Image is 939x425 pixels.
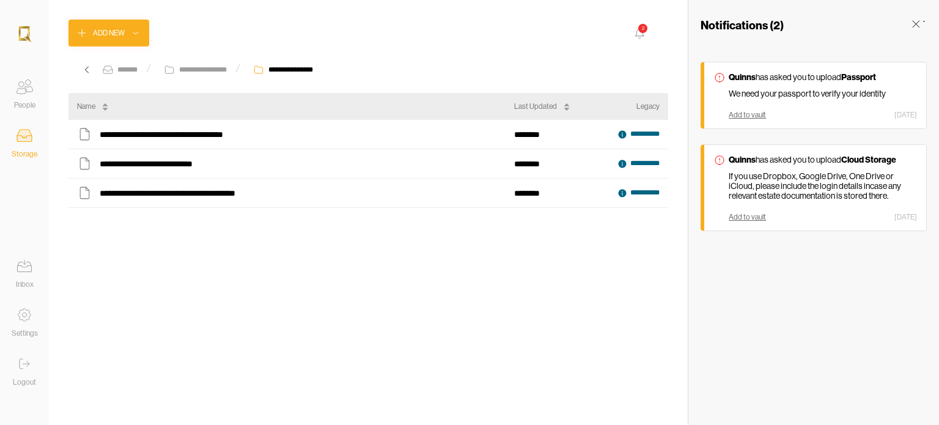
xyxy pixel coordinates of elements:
div: Legacy [636,100,660,113]
div: Last Updated [514,100,557,113]
div: [DATE] [894,213,917,221]
div: Inbox [16,278,34,290]
div: Add to vault [729,213,766,221]
iframe: Intercom live chat [897,383,927,413]
div: 2 [638,23,647,33]
strong: Passport [841,72,876,83]
div: People [14,99,35,111]
h3: Notifications ( 2 ) [701,18,784,32]
p: We need your passport to verify your identity [729,89,917,98]
div: Logout [13,376,36,388]
button: Add New [68,20,149,46]
strong: Quinns [729,154,756,165]
div: Name [77,100,95,113]
strong: Quinns [729,72,756,83]
div: [DATE] [894,111,917,119]
strong: Cloud Storage [841,154,896,165]
div: Add to vault [729,111,766,119]
p: has asked you to upload [729,154,917,165]
p: has asked you to upload [729,72,917,83]
div: Settings [12,327,38,339]
div: Storage [12,148,37,160]
div: Add New [93,27,125,39]
p: If you use Dropbox, Google Drive, One Drive or iCloud, please include the login details incase an... [729,171,917,201]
